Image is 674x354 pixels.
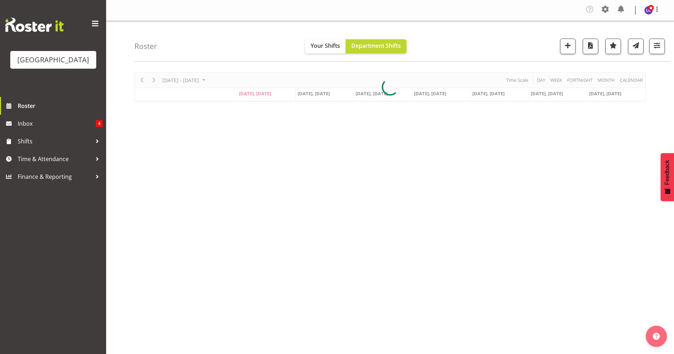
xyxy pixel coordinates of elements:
span: Shifts [18,136,92,147]
span: Time & Attendance [18,154,92,164]
span: Roster [18,101,103,111]
img: laurie-cook11580.jpg [644,6,653,15]
button: Download a PDF of the roster according to the set date range. [583,39,598,54]
button: Department Shifts [346,39,407,53]
button: Highlight an important date within the roster. [605,39,621,54]
span: Department Shifts [351,42,401,50]
span: Inbox [18,118,96,129]
button: Feedback - Show survey [661,153,674,201]
h4: Roster [134,42,157,50]
button: Filter Shifts [649,39,665,54]
button: Add a new shift [560,39,576,54]
img: help-xxl-2.png [653,333,660,340]
button: Send a list of all shifts for the selected filtered period to all rostered employees. [628,39,644,54]
span: Your Shifts [311,42,340,50]
span: 4 [96,120,103,127]
img: Rosterit website logo [5,18,64,32]
span: Finance & Reporting [18,171,92,182]
span: Feedback [664,160,670,185]
button: Your Shifts [305,39,346,53]
div: [GEOGRAPHIC_DATA] [17,55,89,65]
